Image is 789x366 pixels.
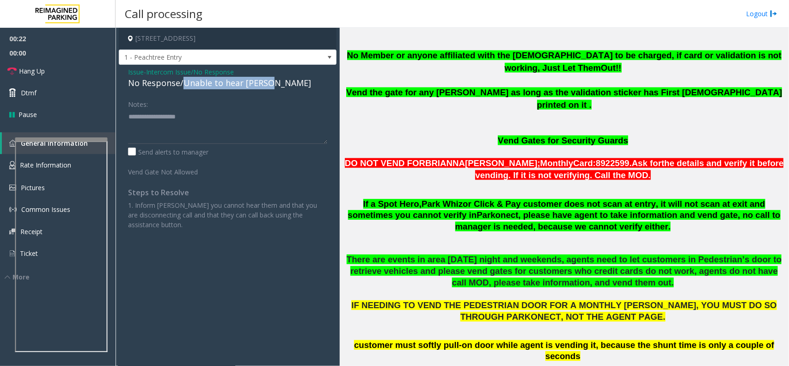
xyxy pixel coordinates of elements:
a: Logout [746,9,777,19]
span: Out!! [601,63,622,73]
span: Park Whiz [422,199,463,209]
img: 'icon' [9,206,17,213]
img: 'icon' [9,229,16,235]
img: 'icon' [9,161,15,169]
span: BRIANNA [425,158,465,168]
span: Vend the gate for any [PERSON_NAME] as long as the validation sticker has First [DEMOGRAPHIC_DATA... [346,87,782,110]
span: Monthly [540,158,574,168]
h3: Call processing [120,2,207,25]
span: DO NOT VEND FOR [345,158,425,168]
span: 8922599. [596,158,632,168]
span: There are events in area [DATE] night and weekends, agents need to let customers in Pedestrian’s ... [347,254,782,287]
span: Intercom Issue/No Response [146,67,234,77]
p: 1. Inform [PERSON_NAME] you cannot hear them and that you are disconnecting call and that they ca... [128,200,327,230]
span: [PERSON_NAME]; [465,158,540,168]
span: Hang Up [19,66,45,76]
span: or Click & Pay customer does not scan at entry, it will not scan at exit and sometimes you cannot... [348,199,765,220]
a: General Information [2,132,116,154]
span: IF NEEDING TO VEND THE PEDESTRIAN DOOR FOR A MONTHLY [PERSON_NAME], YOU MUST DO SO THROUGH PARKON... [351,300,777,322]
span: Card: [573,158,596,168]
span: Dtmf [21,88,37,98]
span: Parkonect [477,210,518,220]
span: No Member or anyone affiliated with the [DEMOGRAPHIC_DATA] to be charged, if card or validation i... [347,50,782,73]
span: , please have agent to take information and vend gate, no call to manager is needed, because we c... [455,210,781,231]
span: Ask for [632,158,661,168]
img: 'icon' [9,140,16,147]
span: If a Spot Hero, [363,199,422,209]
label: Send alerts to manager [128,147,208,157]
label: Notes: [128,96,148,109]
div: More [5,272,116,282]
span: - [144,68,234,76]
img: 'icon' [9,249,15,258]
label: Vend Gate Not Allowed [126,164,211,177]
div: No Response/Unable to hear [PERSON_NAME] [128,77,327,89]
h4: [STREET_ADDRESS] [119,28,336,50]
h4: Steps to Resolve [128,188,327,197]
span: customer must softly pull-on door while agent is vending it, because the shunt time is only a cou... [354,340,774,361]
img: 'icon' [9,185,16,191]
span: Issue [128,67,144,77]
span: Pause [18,110,37,119]
span: 1 - Peachtree Entry [119,50,293,65]
img: logout [770,9,777,19]
span: Vend Gates for Security Guards [498,136,628,145]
